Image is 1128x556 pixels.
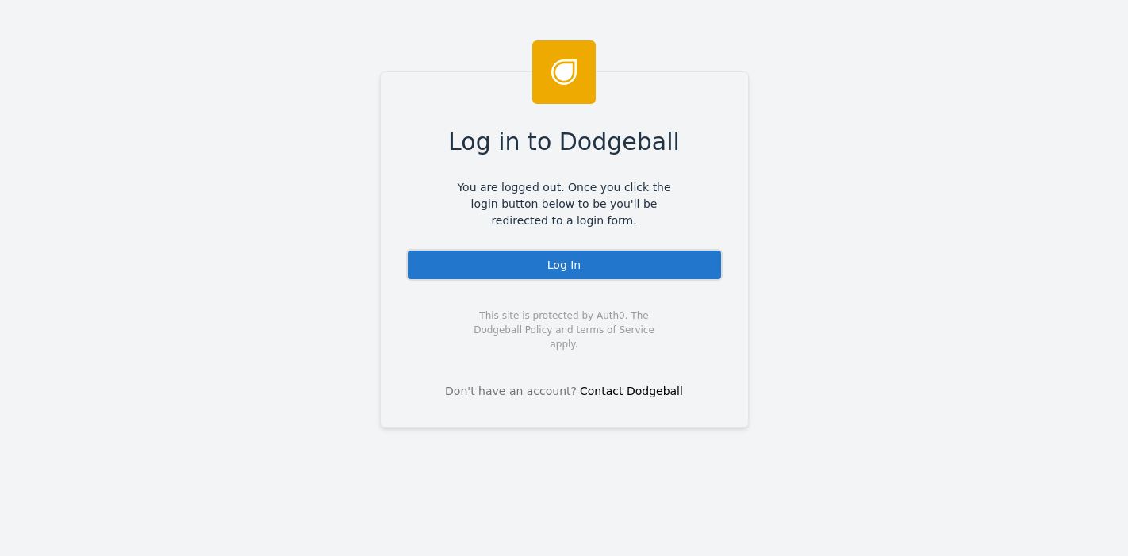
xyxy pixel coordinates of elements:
span: This site is protected by Auth0. The Dodgeball Policy and terms of Service apply. [460,309,669,351]
span: Log in to Dodgeball [448,124,680,159]
div: Log In [406,249,723,281]
a: Contact Dodgeball [580,385,683,397]
span: Don't have an account? [445,383,577,400]
span: You are logged out. Once you click the login button below to be you'll be redirected to a login f... [446,179,683,229]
